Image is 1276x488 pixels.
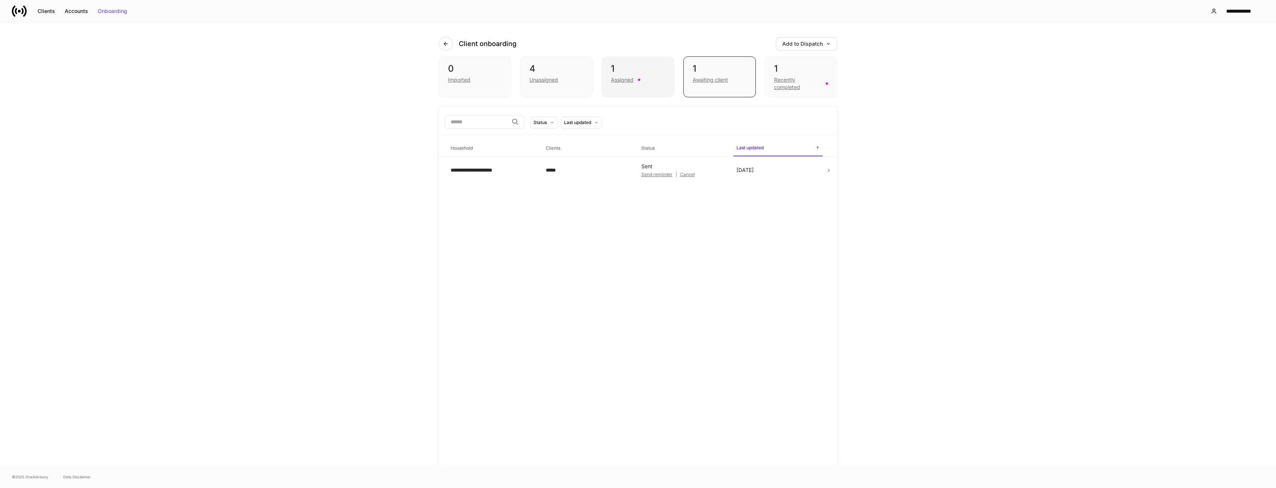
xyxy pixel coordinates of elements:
button: Accounts [60,5,93,17]
div: 0 [448,63,502,75]
span: Status [638,141,728,156]
button: Clients [33,5,60,17]
button: Send reminder [641,172,673,178]
div: 1 [774,63,828,75]
div: 1 [611,63,665,75]
h6: Last updated [737,144,764,151]
div: Last updated [564,119,591,126]
div: Send reminder [641,172,673,177]
div: 1Recently completed [765,56,837,97]
h6: Clients [546,144,560,152]
button: Cancel [680,172,695,178]
button: Last updated [561,117,602,128]
button: Add to Dispatch [776,37,837,51]
div: Recently completed [774,76,821,91]
td: [DATE] [731,157,826,184]
h6: Household [451,144,473,152]
div: 4Unassigned [520,56,593,97]
div: Accounts [65,9,88,14]
div: | [641,172,725,178]
div: 1Assigned [602,56,674,97]
div: 4 [529,63,583,75]
div: Imported [448,76,470,84]
h6: Status [641,144,655,152]
div: 1 [693,63,747,75]
div: Onboarding [98,9,127,14]
div: Sent [641,163,725,170]
h4: Client onboarding [459,39,516,48]
button: Onboarding [93,5,132,17]
div: Cancel [680,172,695,177]
button: Status [530,117,558,128]
div: Clients [38,9,55,14]
span: Household [448,141,537,156]
span: © 2025 OneAdvisory [12,474,48,480]
div: Unassigned [529,76,558,84]
span: Last updated [734,140,823,156]
div: 0Imported [439,56,511,97]
div: Awaiting client [693,76,728,84]
div: 1Awaiting client [683,56,756,97]
div: Status [534,119,547,126]
div: Add to Dispatch [782,41,831,46]
div: Assigned [611,76,634,84]
span: Clients [543,141,632,156]
a: Data Disclaimer [63,474,91,480]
